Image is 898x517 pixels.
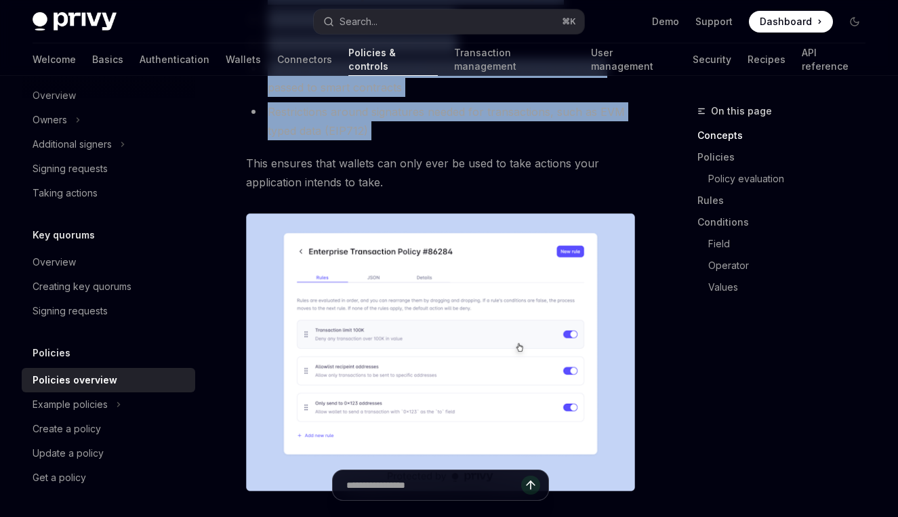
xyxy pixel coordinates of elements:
[708,276,876,298] a: Values
[33,372,117,388] div: Policies overview
[33,185,98,201] div: Taking actions
[33,421,101,437] div: Create a policy
[591,43,677,76] a: User management
[652,15,679,28] a: Demo
[748,43,785,76] a: Recipes
[92,43,123,76] a: Basics
[33,470,86,486] div: Get a policy
[697,125,876,146] a: Concepts
[340,14,377,30] div: Search...
[760,15,812,28] span: Dashboard
[22,368,195,392] a: Policies overview
[226,43,261,76] a: Wallets
[33,278,131,295] div: Creating key quorums
[22,299,195,323] a: Signing requests
[348,43,438,76] a: Policies & controls
[246,154,635,192] span: This ensures that wallets can only ever be used to take actions your application intends to take.
[33,136,112,152] div: Additional signers
[708,168,876,190] a: Policy evaluation
[708,233,876,255] a: Field
[22,250,195,274] a: Overview
[33,396,108,413] div: Example policies
[749,11,833,33] a: Dashboard
[22,466,195,490] a: Get a policy
[33,345,70,361] h5: Policies
[33,43,76,76] a: Welcome
[22,157,195,181] a: Signing requests
[246,102,635,140] li: Restrictions around signatures needed for transactions, such as EVM typed data (EIP712)
[695,15,733,28] a: Support
[246,59,635,97] li: Granular constraints around calldata and parameters that can be passed to smart contracts
[22,274,195,299] a: Creating key quorums
[33,12,117,31] img: dark logo
[277,43,332,76] a: Connectors
[562,16,576,27] span: ⌘ K
[22,181,195,205] a: Taking actions
[521,476,540,495] button: Send message
[33,303,108,319] div: Signing requests
[697,190,876,211] a: Rules
[802,43,865,76] a: API reference
[140,43,209,76] a: Authentication
[711,103,772,119] span: On this page
[697,211,876,233] a: Conditions
[33,227,95,243] h5: Key quorums
[693,43,731,76] a: Security
[314,9,584,34] button: Search...⌘K
[454,43,575,76] a: Transaction management
[708,255,876,276] a: Operator
[697,146,876,168] a: Policies
[246,213,635,491] img: Managing policies in the Privy Dashboard
[22,441,195,466] a: Update a policy
[33,254,76,270] div: Overview
[33,445,104,461] div: Update a policy
[33,112,67,128] div: Owners
[33,161,108,177] div: Signing requests
[22,417,195,441] a: Create a policy
[844,11,865,33] button: Toggle dark mode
